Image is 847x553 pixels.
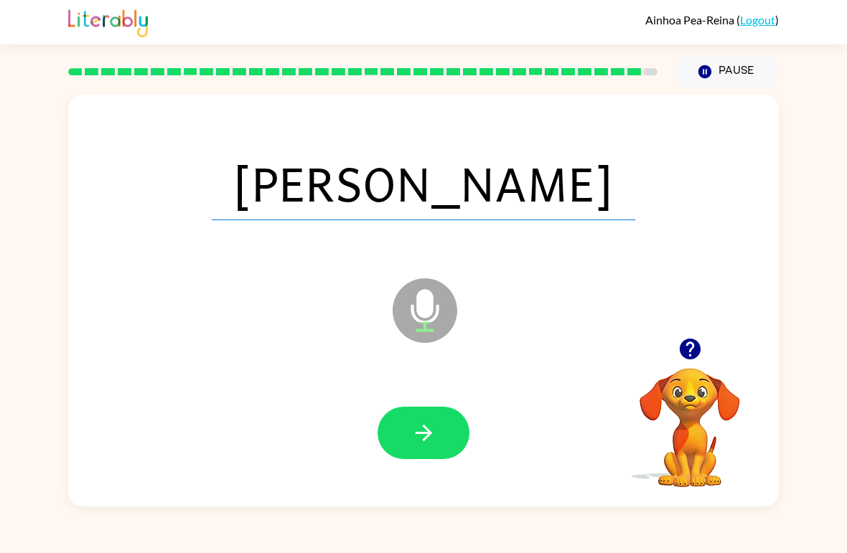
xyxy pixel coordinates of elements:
a: Logout [740,13,775,27]
span: [PERSON_NAME] [212,146,635,220]
video: Your browser must support playing .mp4 files to use Literably. Please try using another browser. [618,346,762,489]
button: Pause [675,55,779,88]
div: ( ) [645,13,779,27]
img: Literably [68,6,148,37]
span: Ainhoa Pea-Reina [645,13,736,27]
